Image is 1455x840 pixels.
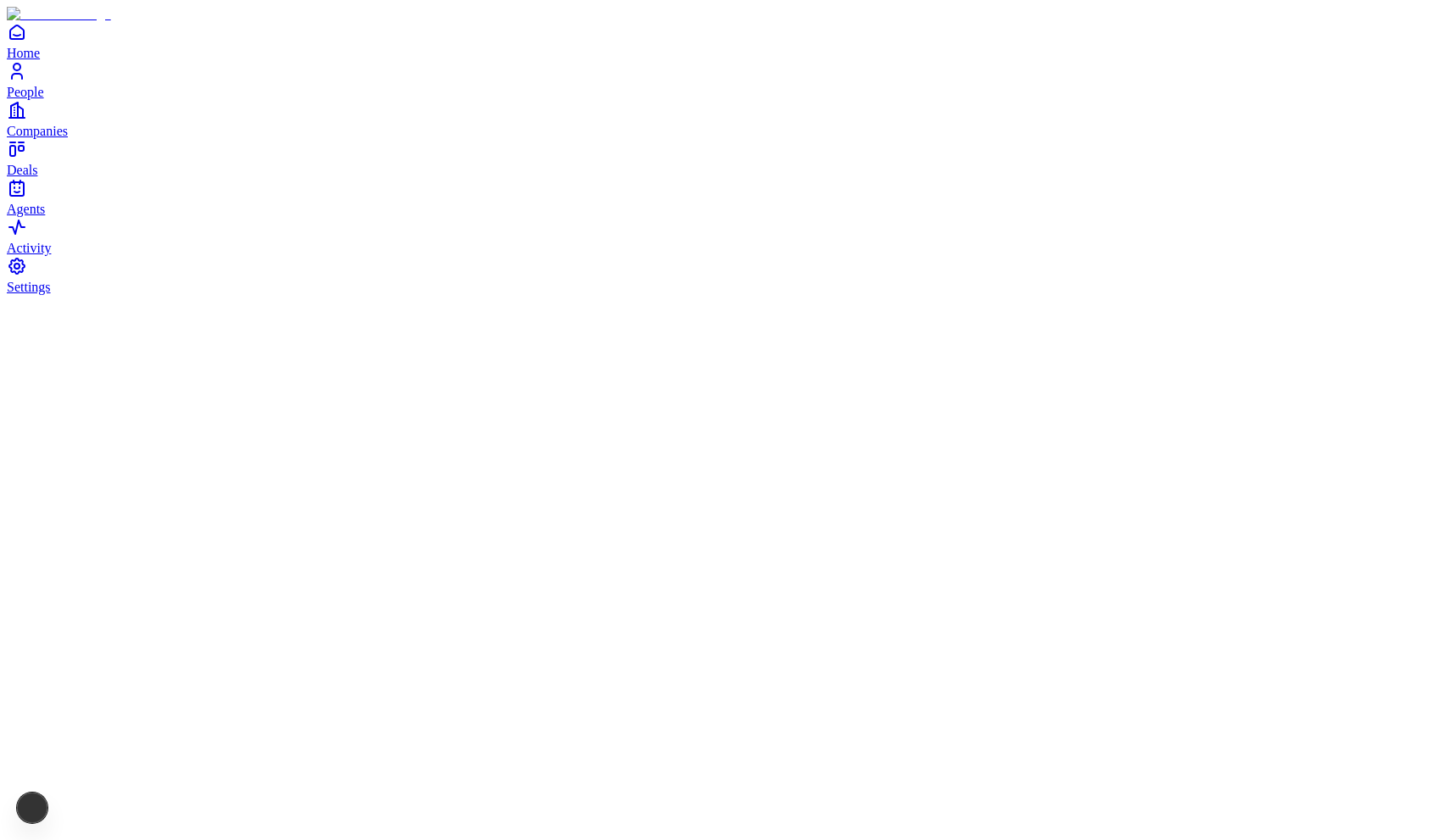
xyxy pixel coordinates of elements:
a: Companies [7,100,1448,138]
span: Agents [7,202,45,216]
a: People [7,61,1448,99]
a: Home [7,22,1448,60]
span: People [7,85,44,99]
span: Deals [7,163,37,177]
a: Settings [7,256,1448,294]
a: Deals [7,139,1448,177]
span: Companies [7,124,68,138]
a: Activity [7,217,1448,255]
span: Activity [7,241,51,255]
span: Home [7,46,40,60]
span: Settings [7,280,51,294]
a: Agents [7,178,1448,216]
img: Item Brain Logo [7,7,111,22]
